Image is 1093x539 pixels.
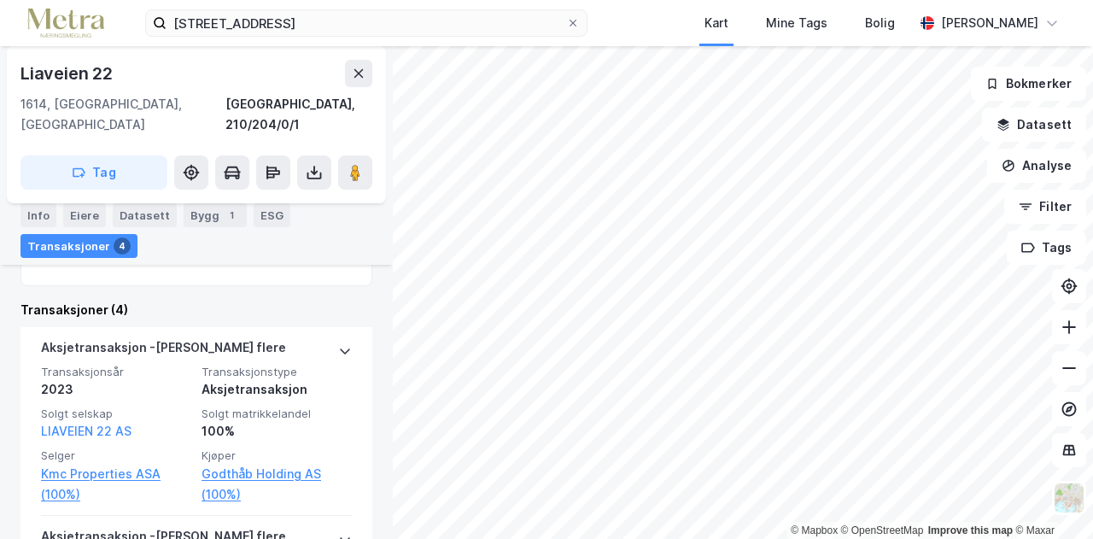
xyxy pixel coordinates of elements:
[1008,457,1093,539] div: Kontrollprogram for chat
[1008,457,1093,539] iframe: Chat Widget
[766,13,827,33] div: Mine Tags
[41,407,191,421] span: Solgt selskap
[41,337,286,365] div: Aksjetransaksjon - [PERSON_NAME] flere
[202,464,352,505] a: Godthåb Holding AS (100%)
[202,421,352,442] div: 100%
[865,13,895,33] div: Bolig
[791,524,838,536] a: Mapbox
[20,60,116,87] div: Liaveien 22
[941,13,1038,33] div: [PERSON_NAME]
[202,365,352,379] span: Transaksjonstype
[113,203,177,227] div: Datasett
[27,9,104,38] img: metra-logo.256734c3b2bbffee19d4.png
[841,524,924,536] a: OpenStreetMap
[987,149,1086,183] button: Analyse
[41,379,191,400] div: 2023
[20,155,167,190] button: Tag
[41,464,191,505] a: Kmc Properties ASA (100%)
[41,448,191,463] span: Selger
[223,207,240,224] div: 1
[41,365,191,379] span: Transaksjonsår
[1007,231,1086,265] button: Tags
[167,10,566,36] input: Søk på adresse, matrikkel, gårdeiere, leietakere eller personer
[982,108,1086,142] button: Datasett
[202,448,352,463] span: Kjøper
[20,94,225,135] div: 1614, [GEOGRAPHIC_DATA], [GEOGRAPHIC_DATA]
[184,203,247,227] div: Bygg
[202,379,352,400] div: Aksjetransaksjon
[202,407,352,421] span: Solgt matrikkelandel
[20,203,56,227] div: Info
[63,203,106,227] div: Eiere
[41,424,132,438] a: LIAVEIEN 22 AS
[254,203,290,227] div: ESG
[704,13,728,33] div: Kart
[928,524,1013,536] a: Improve this map
[225,94,372,135] div: [GEOGRAPHIC_DATA], 210/204/0/1
[114,237,131,255] div: 4
[20,234,137,258] div: Transaksjoner
[20,300,372,320] div: Transaksjoner (4)
[971,67,1086,101] button: Bokmerker
[1004,190,1086,224] button: Filter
